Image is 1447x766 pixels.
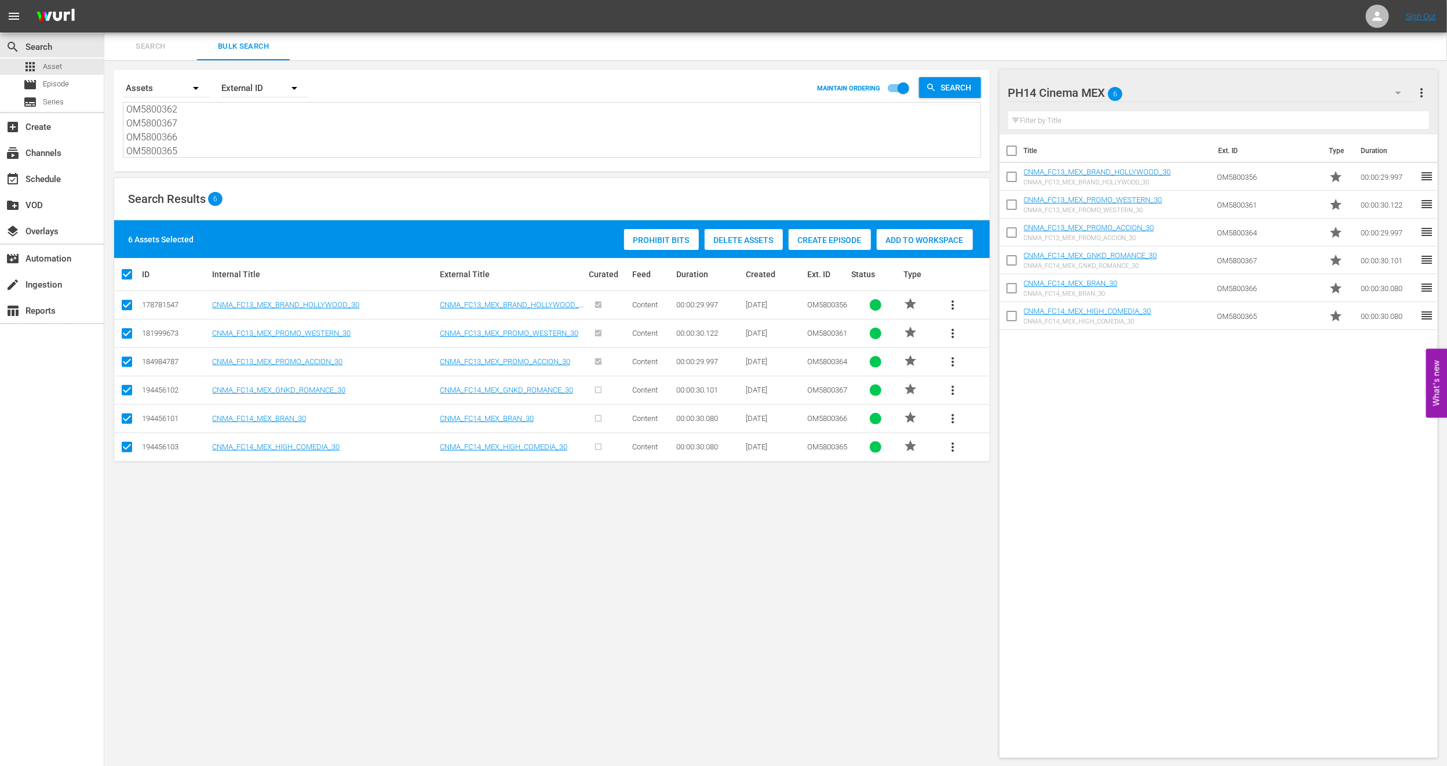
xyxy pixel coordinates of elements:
[676,270,743,279] div: Duration
[1357,163,1420,191] td: 00:00:29.997
[111,40,190,53] span: Search
[1024,234,1154,242] div: CNMA_FC13_MEX_PROMO_ACCION_30
[43,61,62,72] span: Asset
[1406,12,1436,21] a: Sign Out
[1329,309,1343,323] span: Promo
[807,442,847,451] span: OM5800365
[1211,135,1322,167] th: Ext. ID
[1213,274,1325,302] td: OM5800366
[632,329,658,337] span: Content
[939,433,967,461] button: more_vert
[632,386,658,394] span: Content
[903,270,935,279] div: Type
[1357,302,1420,330] td: 00:00:30.080
[23,60,37,74] span: Asset
[877,235,973,245] span: Add to Workspace
[6,172,20,186] span: Schedule
[903,439,917,453] span: star
[705,235,783,245] span: Delete Assets
[212,357,342,366] a: CNMA_FC13_MEX_PROMO_ACCION_30
[6,224,20,238] span: Overlays
[676,386,743,394] div: 00:00:30.101
[142,270,209,279] div: ID
[126,104,981,157] textarea: OM5800356 OM5800361 OM5800364 OM5800362 OM5800367 OM5800366 OM5800365
[142,357,209,366] div: 184984787
[903,325,917,339] span: PROMO
[23,95,37,109] span: Series
[1420,225,1434,239] span: reorder
[440,442,567,451] a: CNMA_FC14_MEX_HIGH_COMEDIA_30
[746,329,804,337] div: [DATE]
[204,40,283,53] span: Bulk Search
[1213,163,1325,191] td: OM5800356
[632,357,658,366] span: Content
[903,354,917,368] span: PROMO
[903,411,917,424] span: PROMO
[676,442,743,451] div: 00:00:30.080
[746,270,804,279] div: Created
[946,326,960,340] span: more_vert
[624,235,699,245] span: Prohibit Bits
[746,300,804,309] div: [DATE]
[6,252,20,266] span: Automation
[221,72,308,104] div: External ID
[6,120,20,134] span: Create
[1357,219,1420,246] td: 00:00:29.997
[1329,198,1343,212] span: Promo
[1420,253,1434,267] span: reorder
[789,235,871,245] span: Create Episode
[440,357,570,366] a: CNMA_FC13_MEX_PROMO_ACCION_30
[128,192,206,206] span: Search Results
[142,329,209,337] div: 181999673
[142,414,209,423] div: 194456101
[142,300,209,309] div: 178781547
[1024,168,1171,176] a: CNMA_FC13_MEX_BRAND_HOLLYWOOD_30
[1024,318,1151,325] div: CNMA_FC14_MEX_HIGH_COMEDIA_30
[1322,135,1354,167] th: Type
[1024,179,1171,186] div: CNMA_FC13_MEX_BRAND_HOLLYWOOD_30
[676,329,743,337] div: 00:00:30.122
[939,320,967,347] button: more_vert
[1024,279,1118,288] a: CNMA_FC14_MEX_BRAN_30
[903,297,917,311] span: PROMO
[212,386,345,394] a: CNMA_FC14_MEX_GNKD_ROMANCE_30
[142,442,209,451] div: 194456103
[807,300,847,309] span: OM5800356
[1415,86,1429,100] span: more_vert
[1420,308,1434,322] span: reorder
[939,405,967,433] button: more_vert
[676,414,743,423] div: 00:00:30.080
[1354,135,1424,167] th: Duration
[1213,246,1325,274] td: OM5800367
[589,270,629,279] div: Curated
[946,355,960,369] span: more_vert
[705,229,783,250] button: Delete Assets
[1329,226,1343,239] span: Promo
[1024,223,1154,232] a: CNMA_FC13_MEX_PROMO_ACCION_30
[624,229,699,250] button: Prohibit Bits
[1329,170,1343,184] span: Promo
[6,40,20,54] span: Search
[807,329,847,337] span: OM5800361
[142,386,209,394] div: 194456102
[440,386,573,394] a: CNMA_FC14_MEX_GNKD_ROMANCE_30
[1024,135,1212,167] th: Title
[7,9,21,23] span: menu
[1024,195,1162,204] a: CNMA_FC13_MEX_PROMO_WESTERN_30
[818,85,881,92] p: MAINTAIN ORDERING
[1420,197,1434,211] span: reorder
[1213,302,1325,330] td: OM5800365
[939,348,967,376] button: more_vert
[746,442,804,451] div: [DATE]
[123,72,210,104] div: Assets
[1426,348,1447,418] button: Open Feedback Widget
[1024,290,1118,297] div: CNMA_FC14_MEX_BRAN_30
[6,278,20,292] span: Ingestion
[440,300,584,318] a: CNMA_FC13_MEX_BRAND_HOLLYWOOD_30
[632,414,658,423] span: Content
[632,442,658,451] span: Content
[632,300,658,309] span: Content
[1415,79,1429,107] button: more_vert
[212,270,436,279] div: Internal Title
[1024,307,1151,315] a: CNMA_FC14_MEX_HIGH_COMEDIA_30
